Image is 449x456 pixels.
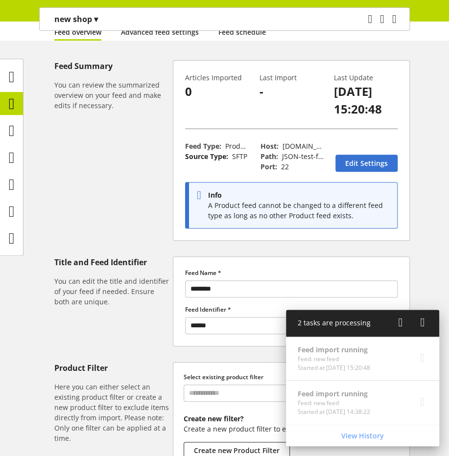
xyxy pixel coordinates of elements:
p: [DATE] 15:20:48 [333,83,398,118]
a: Edit Settings [335,155,398,172]
span: Path: [260,152,278,161]
span: 22 [281,162,288,171]
span: Port: [260,162,277,171]
span: Host: [260,141,278,151]
h6: You can review the summarized overview on your feed and make edits if necessary. [54,80,169,111]
span: Feed Type: [185,141,221,151]
p: - [260,83,324,100]
a: Advanced feed settings [121,27,199,37]
p: Info [208,190,393,200]
p: new shop [54,13,98,25]
span: View History [341,431,384,441]
span: Feed Name * [185,269,221,277]
span: ftp.channelpilot.com [260,141,321,161]
span: Edit Settings [345,158,388,168]
b: Create new filter? [184,414,244,423]
p: Last Update [333,72,398,83]
a: Feed schedule [218,27,266,37]
h6: You can edit the title and identifier of your feed if needed. Ensure both are unique. [54,276,169,307]
h6: Here you can either select an existing product filter or create a new product filter to exclude i... [54,382,169,443]
p: Create a new product filter to exclude products from import. [184,424,399,434]
span: Feed Identifier * [185,305,231,314]
span: Create new Product Filter [194,445,280,456]
span: 2 tasks are processing [298,318,371,327]
span: Source Type: [185,152,228,161]
a: Feed overview [54,27,101,37]
p: Articles Imported [185,72,249,83]
p: 0 [185,83,249,100]
a: View History [288,427,437,444]
nav: main navigation [39,7,410,31]
h5: Feed Summary [54,60,169,72]
span: ▾ [94,14,98,24]
p: A Product feed cannot be changed to a different feed type as long as no other Product feed exists. [208,200,393,221]
span: SFTP [232,152,247,161]
h5: Product Filter [54,362,169,374]
p: Last Import [260,72,324,83]
span: JSON-test-feed - Copy 1.json [260,152,322,171]
h5: Title and Feed Identifier [54,256,169,268]
label: Select existing product filter [184,373,399,382]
